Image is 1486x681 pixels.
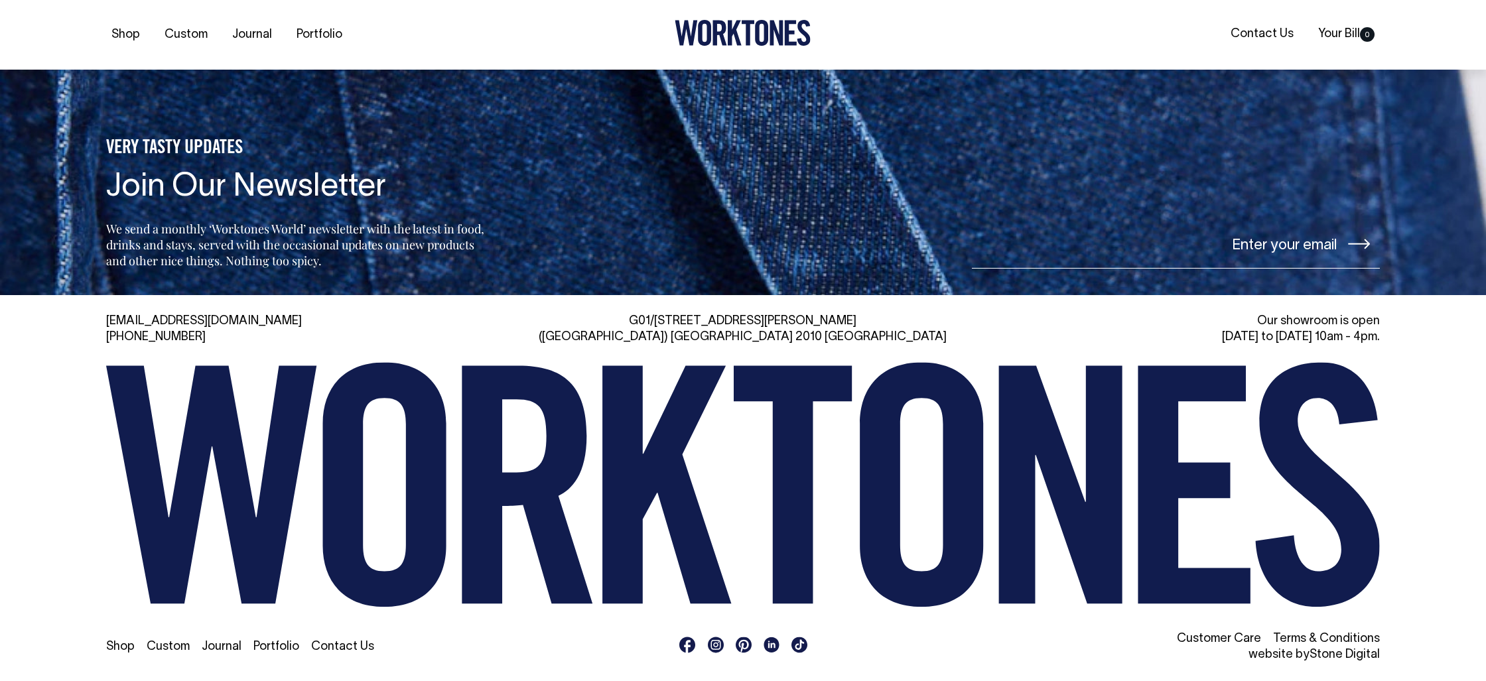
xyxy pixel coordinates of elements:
a: Portfolio [291,24,348,46]
a: Custom [147,641,190,652]
h5: VERY TASTY UPDATES [106,137,488,160]
a: Journal [202,641,241,652]
a: Portfolio [253,641,299,652]
a: Customer Care [1177,633,1261,645]
a: Custom [159,24,213,46]
a: [EMAIL_ADDRESS][DOMAIN_NAME] [106,316,302,327]
input: Enter your email [972,219,1380,269]
h4: Join Our Newsletter [106,170,488,206]
span: 0 [1360,27,1375,42]
a: Shop [106,24,145,46]
p: We send a monthly ‘Worktones World’ newsletter with the latest in food, drinks and stays, served ... [106,221,488,269]
a: Contact Us [1225,23,1299,45]
a: Your Bill0 [1313,23,1380,45]
a: Journal [227,24,277,46]
li: website by [969,647,1380,663]
div: Our showroom is open [DATE] to [DATE] 10am - 4pm. [969,314,1380,345]
a: Terms & Conditions [1273,633,1380,645]
a: Shop [106,641,135,652]
div: G01/[STREET_ADDRESS][PERSON_NAME] ([GEOGRAPHIC_DATA]) [GEOGRAPHIC_DATA] 2010 [GEOGRAPHIC_DATA] [537,314,949,345]
a: Contact Us [311,641,374,652]
a: Stone Digital [1310,649,1380,660]
a: [PHONE_NUMBER] [106,332,206,343]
